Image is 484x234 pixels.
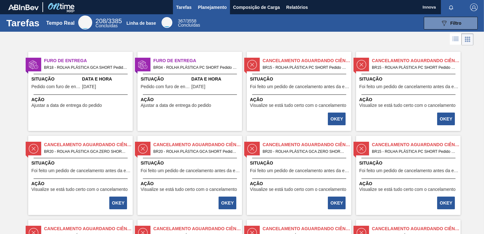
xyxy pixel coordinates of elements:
[359,96,459,103] span: Ação
[44,64,128,71] span: BR18 - ROLHA PLÁSTICA GCA SHORT Pedido - 1989905
[437,113,455,125] button: OKEY
[31,168,131,173] span: Foi feito um pedido de cancelamento antes da etapa de aguardando faturamento
[470,3,478,11] img: Logout
[450,33,462,45] div: Visão em Lista
[126,21,156,26] div: Linha de base
[31,180,131,187] span: Ação
[263,225,351,232] span: Cancelamento aguardando ciência
[372,141,461,148] span: Cancelamento aguardando ciência
[424,17,478,29] button: Filtro
[138,144,148,153] img: estado
[250,84,350,89] span: Foi feito um pedido de cancelamento antes da etapa de aguardando faturamento
[263,148,346,155] span: BR20 - ROLHA PLÁSTICA GCA ZERO SHORT Pedido - 722147
[141,96,240,103] span: Ação
[250,168,350,173] span: Foi feito um pedido de cancelamento antes da etapa de aguardando faturamento
[46,20,75,26] div: Tempo Real
[247,60,257,69] img: estado
[328,112,346,126] div: Completar tarefa: 29904436
[31,160,131,166] span: Situação
[82,84,96,89] span: 27/08/2025,
[44,141,133,148] span: Cancelamento aguardando ciência
[44,225,133,232] span: Cancelamento aguardando ciência
[178,18,185,23] span: 367
[178,18,196,23] span: /
[141,168,240,173] span: Foi feito um pedido de cancelamento antes da etapa de aguardando faturamento
[82,76,131,82] span: Data e Hora
[44,148,128,155] span: BR20 - ROLHA PLÁSTICA GCA ZERO SHORT Pedido - 697769
[219,197,236,209] button: OKEY
[96,23,118,28] span: Concluídas
[31,96,131,103] span: Ação
[153,141,242,148] span: Cancelamento aguardando ciência
[141,160,240,166] span: Situação
[250,76,350,82] span: Situação
[359,84,459,89] span: Foi feito um pedido de cancelamento antes da etapa de aguardando faturamento
[328,196,346,210] div: Completar tarefa: 29905354
[219,196,237,210] div: Completar tarefa: 29905114
[359,160,459,166] span: Situação
[153,148,237,155] span: BR20 - ROLHA PLÁSTICA GCA SHORT Pedido - 716808
[29,144,38,153] img: estado
[162,17,172,28] div: Base Line
[372,225,461,232] span: Cancelamento aguardando ciência
[437,197,455,209] button: OKEY
[141,84,190,89] span: Pedido com furo de entrega
[191,84,205,89] span: 27/08/2025,
[96,18,122,28] div: Real Time
[250,103,346,108] span: Visualize se está tudo certo com o cancelamento
[357,144,366,153] img: estado
[438,112,455,126] div: Completar tarefa: 29904437
[187,18,196,23] font: 3558
[110,196,128,210] div: Completar tarefa: 29904559
[141,103,211,108] span: Ajustar a data de entrega do pedido
[250,187,346,192] span: Visualize se está tudo certo com o cancelamento
[108,17,122,24] font: 3385
[31,103,102,108] span: Ajustar a data de entrega do pedido
[109,197,127,209] button: OKEY
[438,196,455,210] div: Completar tarefa: 29905356
[372,57,461,64] span: Cancelamento aguardando ciência
[462,33,474,45] div: Visão em Cards
[153,225,242,232] span: Cancelamento aguardando ciência
[372,148,455,155] span: BR15 - ROLHA PLÁSTICA PC SHORT Pedido - 722187
[31,187,128,192] span: Visualize se está tudo certo com o cancelamento
[8,4,39,10] img: TNhmsLtSVTkK8tSr43FrP2fwEKptu5GPRR3wAAAABJRU5ErkJggg==
[178,19,200,27] div: Base Line
[450,21,462,26] span: Filtro
[250,160,350,166] span: Situação
[44,57,133,64] span: Furo de Entrega
[141,76,190,82] span: Situação
[359,180,459,187] span: Ação
[138,60,148,69] img: estado
[359,187,455,192] span: Visualize se está tudo certo com o cancelamento
[96,17,122,24] span: /
[359,103,455,108] span: Visualize se está tudo certo com o cancelamento
[328,197,346,209] button: OKEY
[78,16,92,29] div: Real Time
[286,3,308,11] span: Relatórios
[141,180,240,187] span: Ação
[198,3,227,11] span: Planejamento
[441,3,461,12] button: Notificações
[176,3,192,11] span: Tarefas
[359,76,459,82] span: Situação
[153,57,242,64] span: Furo de Entrega
[233,3,280,11] span: Composição de Carga
[191,76,240,82] span: Data e Hora
[29,60,38,69] img: estado
[328,113,346,125] button: OKEY
[250,96,350,103] span: Ação
[6,19,40,27] h1: Tarefas
[247,144,257,153] img: estado
[31,76,80,82] span: Situação
[141,187,237,192] span: Visualize se está tudo certo com o cancelamento
[250,180,350,187] span: Ação
[263,64,346,71] span: BR15 - ROLHA PLÁSTICA PC SHORT Pedido - 694547
[263,141,351,148] span: Cancelamento aguardando ciência
[178,23,200,28] span: Concluídas
[31,84,80,89] span: Pedido com furo de entrega
[153,64,237,71] span: BR04 - ROLHA PLÁSTICA PC SHORT Pedido - 1998670
[96,17,106,24] span: 208
[263,57,351,64] span: Cancelamento aguardando ciência
[357,60,366,69] img: estado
